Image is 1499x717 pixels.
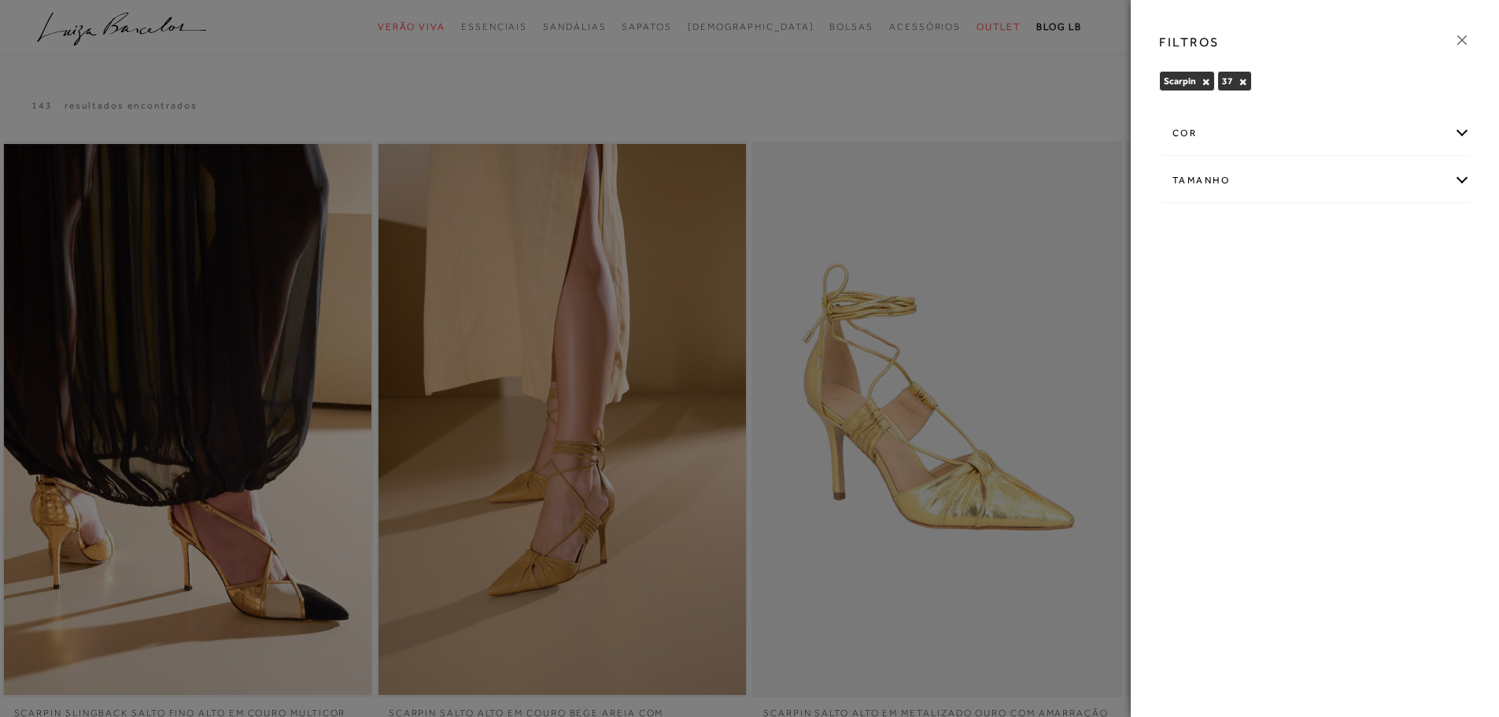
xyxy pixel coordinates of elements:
[1159,33,1220,51] h3: FILTROS
[1239,76,1247,87] button: 37 Close
[1160,160,1470,201] div: Tamanho
[1164,76,1196,87] span: Scarpin
[1222,76,1233,87] span: 37
[1202,76,1210,87] button: Scarpin Close
[1160,113,1470,154] div: cor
